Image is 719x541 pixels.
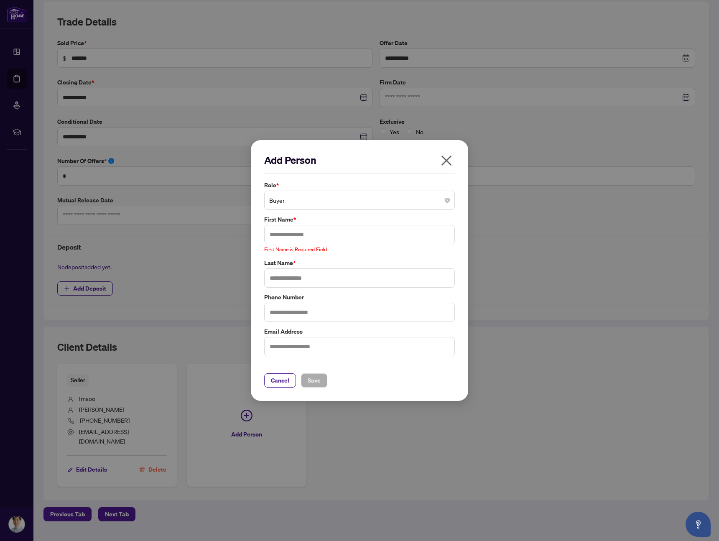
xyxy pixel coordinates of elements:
label: Email Address [264,327,455,336]
label: First Name [264,215,455,224]
span: Cancel [271,374,289,387]
button: Cancel [264,373,296,388]
button: Save [301,373,327,388]
span: close-circle [445,198,450,203]
span: First Name is Required Field [264,246,327,253]
span: Buyer [269,192,450,208]
label: Last Name [264,258,455,268]
h2: Add Person [264,153,455,167]
label: Phone Number [264,293,455,302]
label: Role [264,181,455,190]
button: Open asap [686,512,711,537]
span: close [440,154,453,167]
